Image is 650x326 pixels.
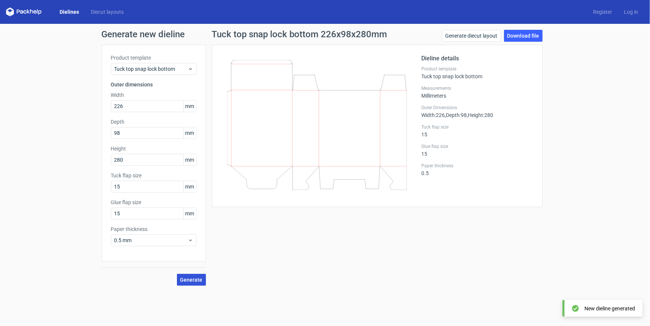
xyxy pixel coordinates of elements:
[102,30,549,39] h1: Generate new dieline
[183,101,196,112] span: mm
[422,112,445,118] span: Width : 226
[422,124,533,137] div: 15
[422,124,533,130] label: Tuck flap size
[111,225,197,233] label: Paper thickness
[111,145,197,152] label: Height
[422,66,533,72] label: Product template
[114,65,188,73] span: Tuck top snap lock bottom
[467,112,494,118] span: , Height : 280
[183,208,196,219] span: mm
[422,54,533,63] h2: Dieline details
[442,30,501,42] a: Generate diecut layout
[422,143,533,149] label: Glue flap size
[422,105,533,111] label: Outer Dimensions
[111,118,197,126] label: Depth
[584,305,635,312] div: New dieline generated
[85,8,130,16] a: Diecut layouts
[504,30,543,42] a: Download file
[183,181,196,192] span: mm
[183,154,196,165] span: mm
[212,30,387,39] h1: Tuck top snap lock bottom 226x98x280mm
[445,112,467,118] span: , Depth : 98
[422,143,533,157] div: 15
[180,277,203,282] span: Generate
[183,127,196,139] span: mm
[111,81,197,88] h3: Outer dimensions
[114,237,188,244] span: 0.5 mm
[422,163,533,169] label: Paper thickness
[177,274,206,286] button: Generate
[422,85,533,91] label: Measurements
[422,66,533,79] div: Tuck top snap lock bottom
[587,8,618,16] a: Register
[111,91,197,99] label: Width
[422,163,533,176] div: 0.5
[111,199,197,206] label: Glue flap size
[54,8,85,16] a: Dielines
[111,172,197,179] label: Tuck flap size
[618,8,644,16] a: Log in
[422,85,533,99] div: Millimeters
[111,54,197,61] label: Product template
